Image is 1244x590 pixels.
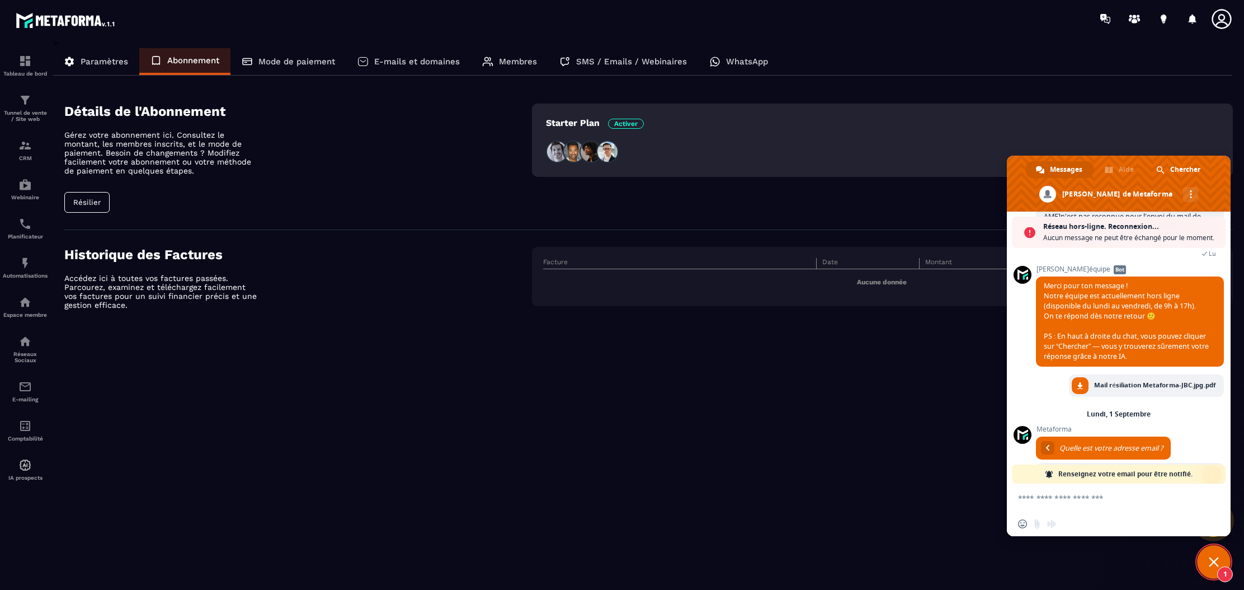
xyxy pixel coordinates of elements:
[18,296,32,309] img: automations
[546,118,644,128] p: Starter Plan
[167,55,219,65] p: Abonnement
[726,57,768,67] p: WhatsApp
[3,372,48,411] a: emailemailE-mailing
[546,141,568,163] img: people1
[64,130,260,175] p: Gérez votre abonnement ici. Consultez le montant, les membres inscrits, et le mode de paiement. B...
[18,93,32,107] img: formation
[1059,443,1163,453] span: Quelle est votre adresse email ?
[64,104,532,119] h4: Détails de l'Abonnement
[18,380,32,394] img: email
[1094,380,1215,390] span: Mail résiliation Metaforma-JBC.jpg.pdf
[3,85,48,130] a: formationformationTunnel de vente / Site web
[3,287,48,326] a: automationsautomationsEspace membre
[543,258,817,269] th: Facture
[3,46,48,85] a: formationformationTableau de bord
[3,209,48,248] a: schedulerschedulerPlanificateur
[1036,463,1199,488] input: Entrez votre adresse email...
[563,141,585,163] img: people2
[3,71,48,77] p: Tableau de bord
[1197,545,1231,579] a: Fermer le chat
[1209,250,1216,257] span: Lu
[3,130,48,170] a: formationformationCRM
[499,57,537,67] p: Membres
[1018,484,1197,512] textarea: Entrez votre message...
[16,10,116,30] img: logo
[3,326,48,372] a: social-networksocial-networkRéseaux Sociaux
[1050,161,1082,178] span: Messages
[576,57,687,67] p: SMS / Emails / Webinaires
[608,119,644,129] span: Activer
[543,269,1227,296] td: Aucune donnée
[1043,232,1220,244] span: Aucun message ne peut être échangé pour le moment.
[81,57,128,67] p: Paramètres
[64,274,260,310] p: Accédez ici à toutes vos factures passées. Parcourez, examinez et téléchargez facilement vos fact...
[1044,281,1209,361] span: Merci pour ton message ! Notre équipe est actuellement hors ligne (disponible du lundi au vendred...
[1114,265,1126,274] span: Bot
[18,335,32,348] img: social-network
[3,396,48,402] p: E-mailing
[3,155,48,161] p: CRM
[1018,519,1027,528] span: Insérer un emoji
[258,57,335,67] p: Mode de paiement
[3,436,48,442] p: Comptabilité
[374,57,460,67] p: E-mails et domaines
[1036,265,1224,273] span: [PERSON_NAME]équipe
[3,411,48,450] a: accountantaccountantComptabilité
[1217,566,1233,582] span: 1
[3,312,48,318] p: Espace membre
[1146,161,1212,178] a: Chercher
[1043,221,1220,232] span: Réseau hors-ligne. Reconnexion...
[579,141,602,163] img: people3
[64,247,532,263] h4: Historique des Factures
[18,178,32,191] img: automations
[64,192,110,213] button: Résilier
[18,139,32,152] img: formation
[18,419,32,433] img: accountant
[1087,411,1151,418] div: Lundi, 1 Septembre
[1170,161,1200,178] span: Chercher
[3,194,48,200] p: Webinaire
[1036,425,1224,433] span: Metaforma
[3,475,48,481] p: IA prospects
[18,54,32,68] img: formation
[1058,465,1193,484] span: Renseignez votre email pour être notifié.
[3,170,48,209] a: automationsautomationsWebinaire
[3,233,48,240] p: Planificateur
[53,38,1233,343] div: >
[919,258,1022,269] th: Montant
[3,351,48,363] p: Réseaux Sociaux
[3,273,48,279] p: Automatisations
[18,217,32,231] img: scheduler
[1026,161,1094,178] a: Messages
[3,248,48,287] a: automationsautomationsAutomatisations
[18,256,32,270] img: automations
[596,141,619,163] img: people4
[18,458,32,472] img: automations
[3,110,48,122] p: Tunnel de vente / Site web
[817,258,920,269] th: Date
